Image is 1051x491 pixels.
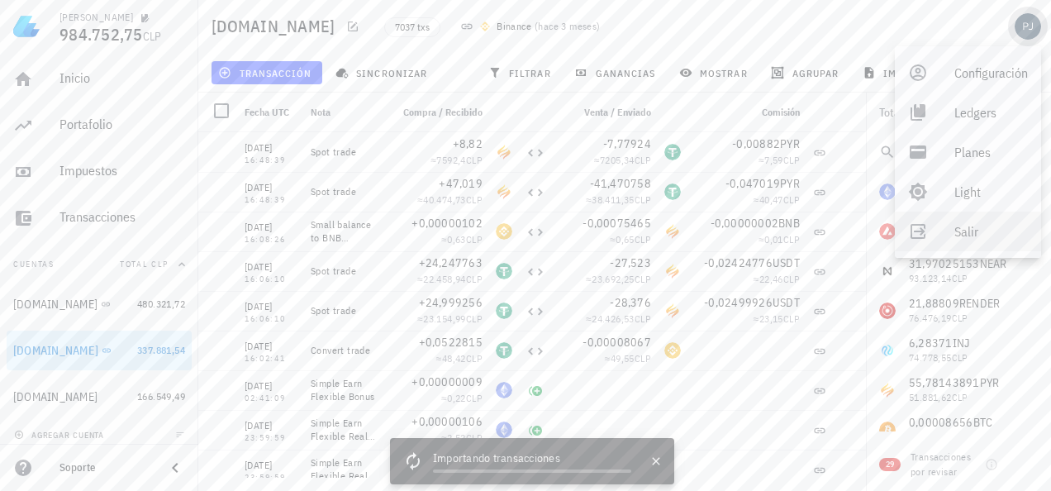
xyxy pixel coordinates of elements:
span: 7,59 [764,154,783,166]
span: 23,15 [759,312,783,325]
span: ≈ [610,233,651,245]
span: -41,470758 [590,176,652,191]
div: USDT-icon [496,263,512,279]
div: Simple Earn Flexible Real-Time [311,456,377,483]
span: 166.549,49 [137,390,185,403]
span: hace 3 meses [538,20,597,32]
span: ≈ [586,193,651,206]
div: Ledgers [954,96,1028,129]
span: CLP [466,193,483,206]
span: USDT [773,295,800,310]
div: 16:02:41 [245,355,297,363]
div: 23:59:59 [245,474,297,482]
span: USDT [773,255,800,270]
span: ≈ [441,392,483,404]
span: 7205,34 [600,154,635,166]
button: agregar cuenta [10,427,112,443]
span: 29 [886,458,894,471]
div: [DOMAIN_NAME] [13,298,97,312]
span: ≈ [754,273,800,285]
span: 480.321,72 [137,298,185,310]
span: agregar cuenta [17,430,104,441]
span: ≈ [594,154,651,166]
span: +0,00000106 [411,414,483,429]
span: 40,47 [759,193,783,206]
div: 16:48:39 [245,156,297,164]
div: [DOMAIN_NAME] [13,344,98,358]
div: Convert trade [311,344,377,357]
span: Comisión [762,106,800,118]
span: CLP [783,193,800,206]
div: Spot trade [311,304,377,317]
span: Venta / Enviado [584,106,651,118]
div: [PERSON_NAME] [59,11,133,24]
a: Portafolio [7,106,192,145]
div: 16:06:10 [245,315,297,323]
span: CLP [635,233,651,245]
button: Totales [866,93,1051,132]
div: Transacciones [59,209,185,225]
div: Importando transacciones [433,450,631,470]
span: CLP [783,233,800,245]
span: CLP [466,154,483,166]
div: USDT-icon [496,303,512,319]
span: PYR [780,136,800,151]
div: [DATE] [245,179,297,196]
span: ganancias [578,66,655,79]
div: PYR-icon [664,303,681,319]
div: Transacciones por revisar [911,450,980,479]
div: [DATE] [245,259,297,275]
div: 16:48:39 [245,196,297,204]
span: BNB [778,216,800,231]
span: Compra / Recibido [403,106,483,118]
div: PYR-icon [664,223,681,240]
span: -0,00075465 [583,216,651,231]
span: ≈ [417,273,483,285]
span: 23.692,25 [592,273,635,285]
div: Binance [497,18,531,35]
div: Planes [954,136,1028,169]
div: Spot trade [311,265,377,278]
span: 48,42 [442,352,466,365]
div: Light [954,175,1028,208]
div: Comisión [687,93,806,132]
span: -0,00882 [732,136,780,151]
span: ≈ [754,312,800,325]
div: ETH-icon [496,422,512,438]
span: PYR [780,176,800,191]
button: ganancias [568,61,666,84]
span: ≈ [417,193,483,206]
div: Fecha UTC [238,93,304,132]
span: -0,00000002 [711,216,779,231]
div: Portafolio [59,117,185,132]
span: agrupar [774,66,839,79]
span: 0,01 [764,233,783,245]
div: PYR-icon [496,184,512,200]
span: CLP [635,312,651,325]
span: 7037 txs [395,18,430,36]
span: ≈ [586,312,651,325]
span: ≈ [754,193,800,206]
span: CLP [635,352,651,365]
span: 2,52 [447,431,466,444]
div: [DATE] [245,298,297,315]
a: Impuestos [7,152,192,192]
span: CLP [783,154,800,166]
div: ETH-icon [496,382,512,398]
span: ≈ [441,233,483,245]
div: Totales [879,107,1018,118]
div: 16:06:10 [245,275,297,284]
span: CLP [466,233,483,245]
span: 7592,4 [436,154,465,166]
button: agrupar [764,61,849,84]
span: 38.411,35 [592,193,635,206]
span: CLP [635,193,651,206]
span: 22,46 [759,273,783,285]
span: +0,0522815 [419,335,483,350]
span: -0,02499926 [704,295,773,310]
span: -27,523 [610,255,651,270]
button: importar [855,61,946,84]
span: ≈ [430,154,483,166]
div: Soporte [59,461,152,474]
span: ( ) [535,18,601,35]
